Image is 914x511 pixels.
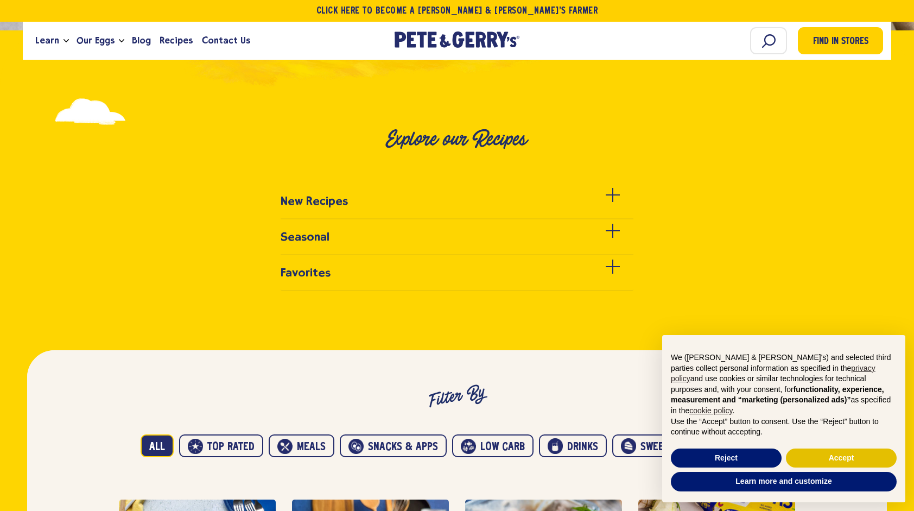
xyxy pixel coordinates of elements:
a: Favorites [281,266,633,291]
button: Reject [671,449,782,468]
h3: Favorites [281,266,331,279]
span: Find in Stores [813,35,868,49]
button: Accept [786,449,897,468]
button: Low carb [452,434,534,457]
p: We ([PERSON_NAME] & [PERSON_NAME]'s) and selected third parties collect personal information as s... [671,352,897,417]
button: Open the dropdown menu for Learn [64,39,69,43]
button: Learn more and customize [671,472,897,491]
a: Learn [31,26,64,55]
button: Sweets [612,434,683,457]
a: cookie policy [689,406,732,415]
span: Contact Us [202,34,250,47]
a: Contact Us [198,26,255,55]
input: Search [750,27,787,54]
span: Our Eggs [77,34,115,47]
span: Recipes [160,34,193,47]
a: Seasonal [281,230,633,255]
a: Recipes [155,26,197,55]
h2: Explore our Recipes [76,128,837,151]
span: Blog [132,34,151,47]
p: Use the “Accept” button to consent. Use the “Reject” button to continue without accepting. [671,417,897,438]
a: Blog [128,26,155,55]
span: Learn [35,34,59,47]
button: Meals [269,434,334,457]
a: Find in Stores [798,27,883,54]
h3: Filter By [428,384,486,410]
button: Open the dropdown menu for Our Eggs [119,39,124,43]
a: New Recipes [281,194,633,219]
button: Top Rated [179,434,263,457]
h3: Seasonal [281,230,329,243]
button: Drinks [539,434,607,457]
button: Snacks & Apps [340,434,447,457]
a: Our Eggs [72,26,119,55]
h3: New Recipes [281,194,348,207]
button: All [141,434,174,457]
div: blog filter [27,388,887,472]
